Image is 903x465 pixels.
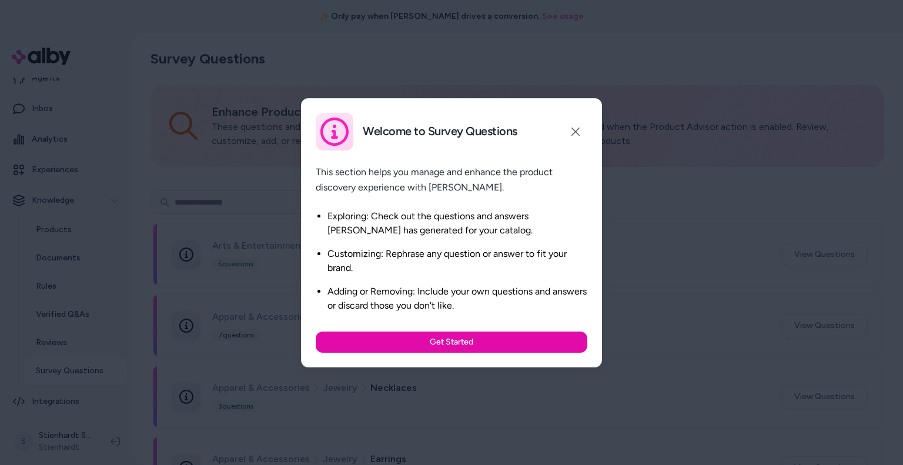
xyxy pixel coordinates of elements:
[327,209,587,237] li: Exploring: Check out the questions and answers [PERSON_NAME] has generated for your catalog.
[363,124,517,139] h2: Welcome to Survey Questions
[327,247,587,275] li: Customizing: Rephrase any question or answer to fit your brand.
[316,165,587,195] p: This section helps you manage and enhance the product discovery experience with [PERSON_NAME].
[316,332,587,353] button: Get Started
[327,285,587,313] li: Adding or Removing: Include your own questions and answers or discard those you don't like.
